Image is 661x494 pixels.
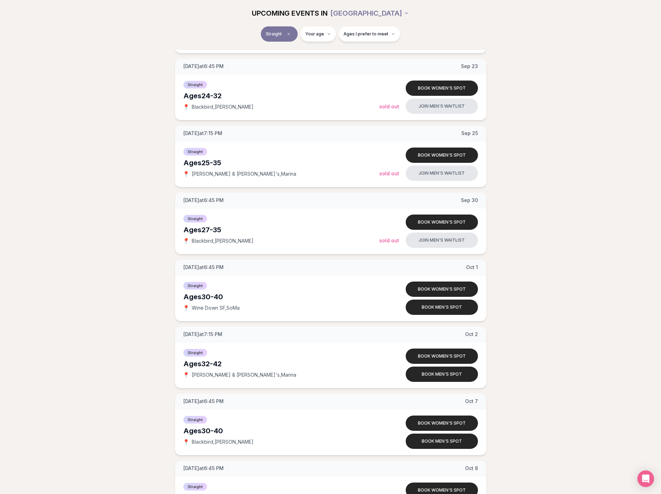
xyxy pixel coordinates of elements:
[300,26,336,42] button: Your age
[461,197,478,204] span: Sep 30
[183,238,189,244] span: 📍
[183,465,224,472] span: [DATE] at 6:45 PM
[183,483,207,491] span: Straight
[183,372,189,378] span: 📍
[183,426,379,436] div: Ages 30-40
[406,81,478,96] button: Book women's spot
[183,215,207,223] span: Straight
[465,465,478,472] span: Oct 8
[465,331,478,338] span: Oct 2
[183,91,379,101] div: Ages 24-32
[183,197,224,204] span: [DATE] at 6:45 PM
[192,304,240,311] span: Wine Down SF , SoMa
[406,99,478,114] button: Join men's waitlist
[183,130,222,137] span: [DATE] at 7:15 PM
[461,63,478,70] span: Sep 23
[465,398,478,405] span: Oct 7
[183,158,379,168] div: Ages 25-35
[192,438,254,445] span: Blackbird , [PERSON_NAME]
[406,282,478,297] button: Book women's spot
[406,434,478,449] button: Book men's spot
[406,349,478,364] button: Book women's spot
[183,225,379,235] div: Ages 27-35
[192,237,254,244] span: Blackbird , [PERSON_NAME]
[406,148,478,163] button: Book women's spot
[183,282,207,290] span: Straight
[339,26,400,42] button: Ages I prefer to meet
[344,31,388,37] span: Ages I prefer to meet
[637,470,654,487] div: Open Intercom Messenger
[192,371,296,378] span: [PERSON_NAME] & [PERSON_NAME]'s , Marina
[406,233,478,248] button: Join men's waitlist
[183,264,224,271] span: [DATE] at 6:45 PM
[406,300,478,315] button: Book men's spot
[183,398,224,405] span: [DATE] at 6:45 PM
[183,331,222,338] span: [DATE] at 7:15 PM
[305,31,324,37] span: Your age
[183,439,189,445] span: 📍
[406,416,478,431] button: Book women's spot
[379,237,399,243] span: Sold Out
[183,171,189,177] span: 📍
[406,215,478,230] button: Book women's spot
[183,416,207,424] span: Straight
[330,6,409,21] button: [GEOGRAPHIC_DATA]
[183,63,224,70] span: [DATE] at 6:45 PM
[183,148,207,156] span: Straight
[266,31,282,37] span: Straight
[183,305,189,311] span: 📍
[284,30,293,38] span: Clear event type filter
[466,264,478,271] span: Oct 1
[183,104,189,110] span: 📍
[183,359,379,369] div: Ages 32-42
[406,367,478,382] button: Book men's spot
[461,130,478,137] span: Sep 25
[183,292,379,302] div: Ages 30-40
[379,103,399,109] span: Sold Out
[183,349,207,357] span: Straight
[261,26,298,42] button: StraightClear event type filter
[379,170,399,176] span: Sold Out
[252,8,328,18] span: UPCOMING EVENTS IN
[406,166,478,181] button: Join men's waitlist
[192,103,254,110] span: Blackbird , [PERSON_NAME]
[192,170,296,177] span: [PERSON_NAME] & [PERSON_NAME]'s , Marina
[183,81,207,89] span: Straight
